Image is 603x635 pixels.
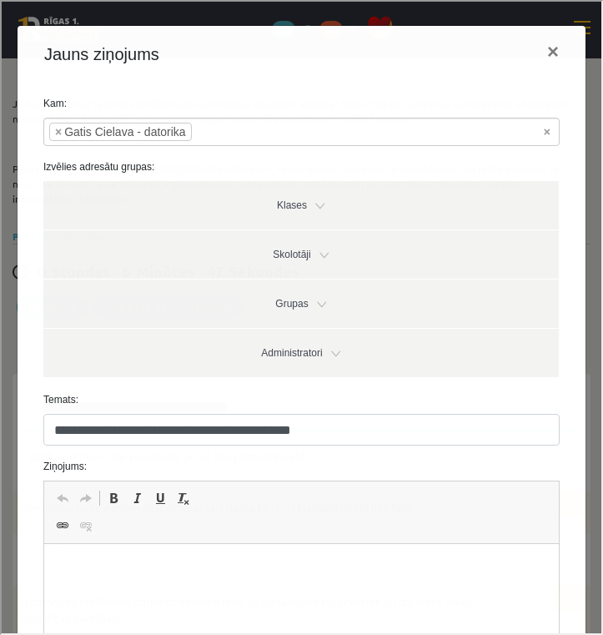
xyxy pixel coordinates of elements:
a: Administratori [42,327,557,375]
a: Skolotāji [42,229,557,277]
a: Italic (⌘+I) [123,486,147,507]
span: Noņemt visus vienumus [542,122,549,139]
label: Kam: [29,94,570,109]
a: Bold (⌘+B) [100,486,123,507]
a: Grupas [42,278,557,326]
label: Temats: [29,391,570,406]
label: Ziņojums: [29,457,570,472]
span: × [53,122,60,139]
a: Undo (⌘+Z) [49,486,73,507]
body: Editor, wiswyg-editor-user-answer-47433811777680 [17,17,543,34]
button: × [532,27,570,73]
a: Unlink [73,513,96,535]
li: Gatis Cielava - datorika [48,121,190,139]
a: Underline (⌘+U) [147,486,170,507]
a: Link (⌘+K) [49,513,73,535]
a: Redo (⌘+Y) [73,486,96,507]
a: Remove Format [170,486,193,507]
label: Izvēlies adresātu grupas: [29,158,570,173]
a: Klases [42,179,557,228]
h4: Jauns ziņojums [43,40,158,65]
